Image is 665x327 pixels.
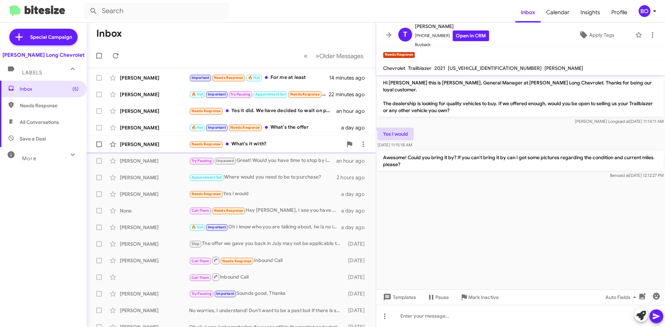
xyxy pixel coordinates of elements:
[575,119,664,124] span: [PERSON_NAME] Long [DATE] 11:14:11 AM
[345,290,370,297] div: [DATE]
[2,52,85,58] div: [PERSON_NAME] Long Chevrolet
[345,307,370,314] div: [DATE]
[189,273,345,281] div: Inbound Call
[208,92,226,97] span: Important
[336,157,370,164] div: an hour ago
[453,30,489,41] a: Open in CRM
[120,191,189,198] div: [PERSON_NAME]
[120,74,189,81] div: [PERSON_NAME]
[415,30,489,41] span: [PHONE_NUMBER]
[120,224,189,231] div: [PERSON_NAME]
[639,5,650,17] div: BO
[189,173,337,181] div: Where would you need to be to purchase?
[189,290,345,298] div: Sounds good. Thanks
[329,91,370,98] div: 22 minutes ago
[214,75,243,80] span: Needs Response
[120,174,189,181] div: [PERSON_NAME]
[403,29,407,40] span: T
[544,65,583,71] span: [PERSON_NAME]
[606,2,633,22] a: Profile
[290,92,320,97] span: Needs Response
[192,291,212,296] span: Try Pausing
[561,29,632,41] button: Apply Tags
[189,190,341,198] div: Yes I would
[633,5,657,17] button: BO
[120,157,189,164] div: [PERSON_NAME]
[20,119,59,126] span: All Conversations
[341,224,370,231] div: a day ago
[255,92,286,97] span: Appointment Set
[120,91,189,98] div: [PERSON_NAME]
[341,124,370,131] div: a day ago
[300,49,312,63] button: Previous
[345,257,370,264] div: [DATE]
[222,259,252,263] span: Needs Response
[434,65,445,71] span: 2021
[605,291,639,303] span: Auto Fields
[448,65,542,71] span: [US_VEHICLE_IDENTIFICATION_NUMBER]
[383,65,405,71] span: Chevrolet
[618,119,630,124] span: said at
[72,85,79,92] span: (5)
[230,92,250,97] span: Try Pausing
[189,140,343,148] div: What's it with?
[192,242,200,246] span: Stop
[468,291,499,303] span: Mark Inactive
[192,175,222,180] span: Appointment Set
[189,157,336,165] div: Great! Would you have time to stop by in the upcoming days so I could give you an offer?
[208,125,226,130] span: Important
[216,158,234,163] span: Unpaused
[216,291,234,296] span: Important
[341,191,370,198] div: a day ago
[22,155,36,162] span: More
[192,192,221,196] span: Needs Response
[435,291,449,303] span: Pause
[337,174,370,181] div: 2 hours ago
[422,291,454,303] button: Pause
[192,259,210,263] span: Call Them
[9,29,78,45] a: Special Campaign
[383,52,415,58] small: Needs Response
[382,291,416,303] span: Templates
[189,240,345,248] div: The offer we gave you back in July may not be applicable to your vehicle currently as values chan...
[589,29,614,41] span: Apply Tags
[610,173,664,178] span: Ben [DATE] 12:12:27 PM
[515,2,541,22] a: Inbox
[541,2,575,22] span: Calendar
[192,142,221,146] span: Needs Response
[192,208,210,213] span: Call Them
[189,207,341,215] div: Hey [PERSON_NAME], I see you have 5 coming in. When these all land give me a call and we can work...
[329,74,370,81] div: 14 minutes ago
[192,125,203,130] span: 🔥 Hot
[376,291,422,303] button: Templates
[304,52,308,60] span: «
[189,256,345,265] div: Inbound Call
[378,76,664,117] p: Hi [PERSON_NAME] this is [PERSON_NAME], General Manager at [PERSON_NAME] Long Chevrolet. Thanks f...
[189,124,341,131] div: What's the offer
[319,52,363,60] span: Older Messages
[120,108,189,115] div: [PERSON_NAME]
[214,208,243,213] span: Needs Response
[617,173,629,178] span: said at
[120,240,189,247] div: [PERSON_NAME]
[22,70,42,76] span: Labels
[345,240,370,247] div: [DATE]
[30,34,72,40] span: Special Campaign
[378,151,664,171] p: Awesome! Could you bring it by? If you can't bring it by can I get some pictures regarding the co...
[345,274,370,281] div: [DATE]
[189,307,345,314] div: No worries, I understand! Don't want to be a pest but if there is something I can find for you pl...
[316,52,319,60] span: »
[120,307,189,314] div: [PERSON_NAME]
[415,41,489,48] span: Buyback
[20,135,46,142] span: Save a Deal
[20,102,79,109] span: Needs Response
[20,85,79,92] span: Inbox
[600,291,644,303] button: Auto Fields
[311,49,367,63] button: Next
[230,125,260,130] span: Needs Response
[341,207,370,214] div: a day ago
[189,90,329,98] div: I would be considering it probably mid/late October at the earliest
[575,2,606,22] a: Insights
